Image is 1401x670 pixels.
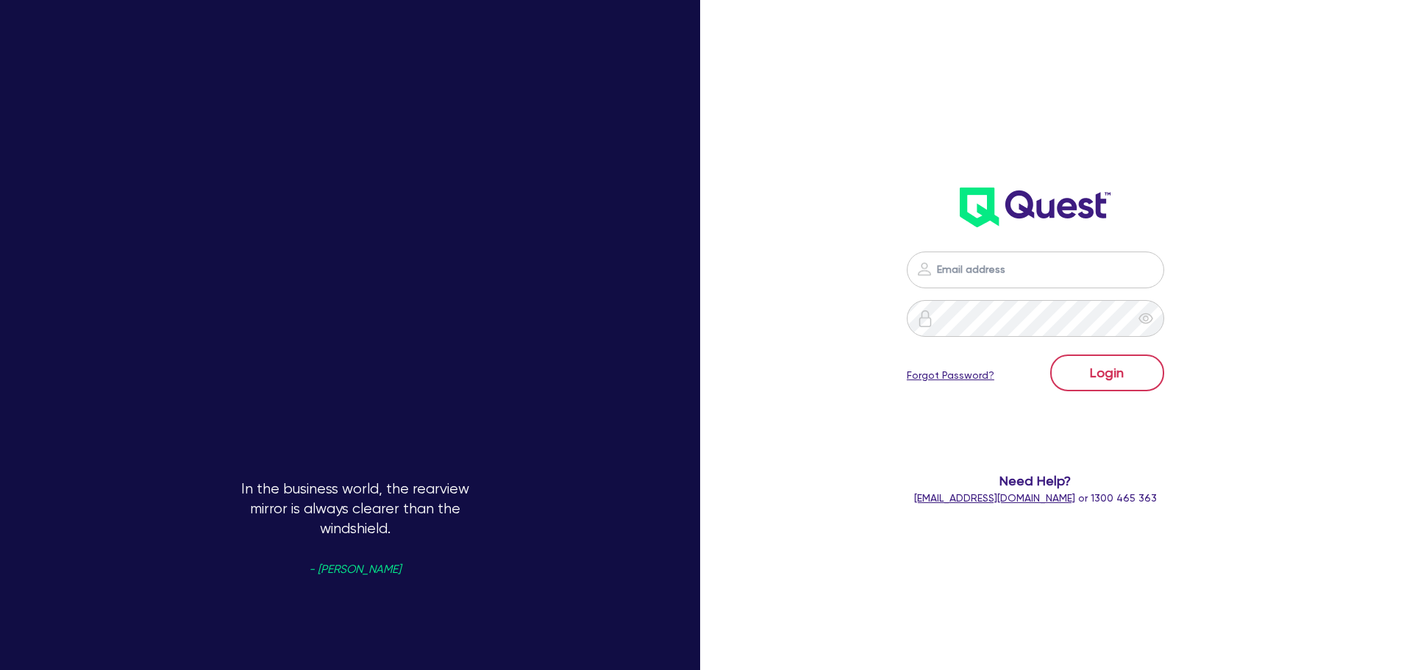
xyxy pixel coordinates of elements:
span: eye [1138,311,1153,326]
button: Login [1050,354,1164,391]
input: Email address [907,252,1164,288]
a: [EMAIL_ADDRESS][DOMAIN_NAME] [914,492,1075,504]
a: Forgot Password? [907,368,994,383]
span: - [PERSON_NAME] [309,564,401,575]
img: icon-password [916,260,933,278]
img: icon-password [916,310,934,327]
span: Need Help? [848,471,1224,491]
span: or 1300 465 363 [914,492,1157,504]
img: wH2k97JdezQIQAAAABJRU5ErkJggg== [960,188,1111,227]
